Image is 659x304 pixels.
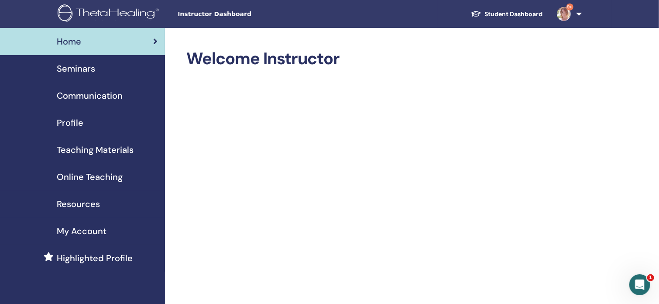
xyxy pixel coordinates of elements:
[57,89,123,102] span: Communication
[647,274,654,281] span: 1
[471,10,481,17] img: graduation-cap-white.svg
[557,7,571,21] img: default.jpg
[629,274,650,295] iframe: Intercom live chat
[57,116,83,129] span: Profile
[57,252,133,265] span: Highlighted Profile
[57,170,123,183] span: Online Teaching
[187,49,581,69] h2: Welcome Instructor
[566,3,573,10] span: 9+
[57,35,81,48] span: Home
[57,225,106,238] span: My Account
[58,4,162,24] img: logo.png
[464,6,550,22] a: Student Dashboard
[178,10,309,19] span: Instructor Dashboard
[57,62,95,75] span: Seminars
[57,197,100,211] span: Resources
[57,143,134,156] span: Teaching Materials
